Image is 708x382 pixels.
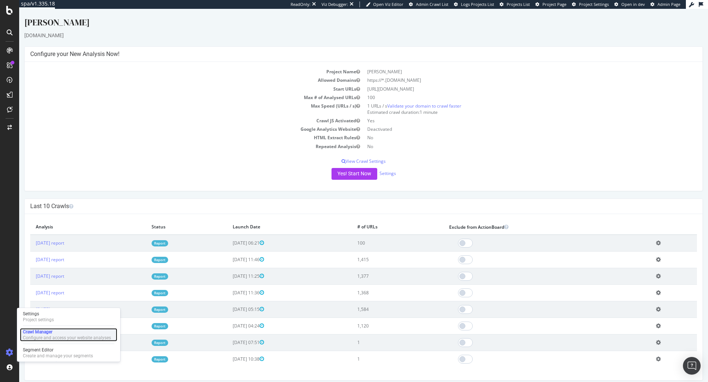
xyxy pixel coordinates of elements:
[23,329,111,335] div: Crawl Manager
[333,292,424,309] td: 1,584
[214,314,245,320] span: [DATE] 04:24
[11,84,344,93] td: Max # of Analysed URLs
[333,342,424,358] td: 1
[344,116,678,125] td: Deactivated
[542,1,566,7] span: Project Page
[214,264,245,270] span: [DATE] 11:25
[214,248,245,254] span: [DATE] 11:46
[11,211,127,226] th: Analysis
[132,331,149,337] a: Report
[461,1,494,7] span: Logs Projects List
[17,347,45,353] a: [DATE] report
[11,67,344,76] td: Allowed Domains
[214,297,245,304] span: [DATE] 05:15
[373,1,403,7] span: Open Viz Editor
[132,298,149,304] a: Report
[23,335,111,341] div: Configure and access your website analyses
[535,1,566,7] a: Project Page
[17,281,45,287] a: [DATE] report
[360,161,377,168] a: Settings
[621,1,645,7] span: Open in dev
[572,1,609,7] a: Project Settings
[17,248,45,254] a: [DATE] report
[507,1,530,7] span: Projects List
[214,231,245,237] span: [DATE] 06:21
[344,133,678,142] td: No
[416,1,448,7] span: Admin Crawl List
[333,276,424,292] td: 1,368
[5,7,684,23] div: [PERSON_NAME]
[132,264,149,271] a: Report
[657,1,680,7] span: Admin Page
[23,347,93,353] div: Segment Editor
[291,1,310,7] div: ReadOnly:
[17,330,45,337] a: [DATE] report
[11,59,344,67] td: Project Name
[11,149,678,155] p: View Crawl Settings
[344,67,678,76] td: https://*.[DOMAIN_NAME]
[344,76,678,84] td: [URL][DOMAIN_NAME]
[368,94,442,100] a: Validate your domain to crawl faster
[344,59,678,67] td: [PERSON_NAME]
[214,347,245,353] span: [DATE] 10:38
[333,226,424,243] td: 100
[11,116,344,125] td: Google Analytics Website
[214,330,245,337] span: [DATE] 07:51
[344,108,678,116] td: Yes
[500,1,530,7] a: Projects List
[208,211,333,226] th: Launch Date
[344,125,678,133] td: No
[366,1,403,7] a: Open Viz Editor
[23,317,54,323] div: Project settings
[400,100,419,106] span: 1 minute
[132,231,149,238] a: Report
[23,353,93,359] div: Create and manage your segments
[23,311,54,317] div: Settings
[409,1,448,7] a: Admin Crawl List
[312,159,358,171] button: Yes! Start Now
[454,1,494,7] a: Logs Projects List
[132,314,149,320] a: Report
[17,264,45,270] a: [DATE] report
[579,1,609,7] span: Project Settings
[424,211,631,226] th: Exclude from ActionBoard
[17,231,45,237] a: [DATE] report
[17,297,45,304] a: [DATE] report
[333,242,424,259] td: 1,415
[650,1,680,7] a: Admin Page
[344,84,678,93] td: 100
[11,194,678,201] h4: Last 10 Crawls
[333,325,424,342] td: 1
[683,357,701,375] div: Open Intercom Messenger
[20,346,117,360] a: Segment EditorCreate and manage your segments
[11,76,344,84] td: Start URLs
[20,328,117,341] a: Crawl ManagerConfigure and access your website analyses
[214,281,245,287] span: [DATE] 11:36
[11,108,344,116] td: Crawl JS Activated
[127,211,208,226] th: Status
[17,314,45,320] a: [DATE] report
[11,42,678,49] h4: Configure your New Analysis Now!
[132,347,149,354] a: Report
[132,248,149,254] a: Report
[11,93,344,108] td: Max Speed (URLs / s)
[132,281,149,287] a: Report
[614,1,645,7] a: Open in dev
[20,310,117,323] a: SettingsProject settings
[5,23,684,30] div: [DOMAIN_NAME]
[11,125,344,133] td: HTML Extract Rules
[333,211,424,226] th: # of URLs
[333,309,424,325] td: 1,120
[333,259,424,276] td: 1,377
[322,1,348,7] div: Viz Debugger:
[11,133,344,142] td: Repeated Analysis
[344,93,678,108] td: 1 URLs / s Estimated crawl duration:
